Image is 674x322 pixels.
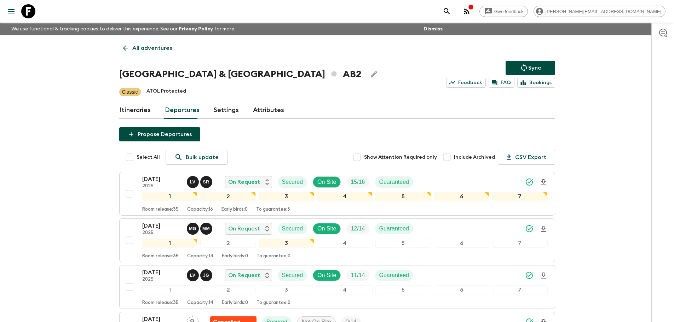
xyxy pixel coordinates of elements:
[187,300,213,306] p: Capacity: 14
[525,271,534,280] svg: Synced Successfully
[187,253,213,259] p: Capacity: 14
[313,176,341,188] div: On Site
[256,207,290,212] p: To guarantee: 3
[187,178,214,184] span: Lucas Valentim, Sol Rodriguez
[346,270,369,281] div: Trip Fill
[259,192,314,201] div: 3
[351,178,365,186] p: 15 / 16
[446,78,486,88] a: Feedback
[525,224,534,233] svg: Synced Successfully
[165,102,200,119] a: Departures
[317,239,373,248] div: 4
[119,67,361,81] h1: [GEOGRAPHIC_DATA] & [GEOGRAPHIC_DATA] AB2
[313,270,341,281] div: On Site
[542,9,665,14] span: [PERSON_NAME][EMAIL_ADDRESS][DOMAIN_NAME]
[203,179,209,185] p: S R
[119,265,555,309] button: [DATE]2025Lucas Valentim, Jessica GiachelloOn RequestSecuredOn SiteTrip FillGuaranteed1234567Room...
[253,102,284,119] a: Attributes
[200,239,256,248] div: 2
[214,102,239,119] a: Settings
[434,285,489,294] div: 6
[317,271,336,280] p: On Site
[228,271,260,280] p: On Request
[317,224,336,233] p: On Site
[434,192,489,201] div: 6
[8,23,238,35] p: We use functional & tracking cookies to deliver this experience. See our for more.
[142,239,198,248] div: 1
[228,224,260,233] p: On Request
[187,223,214,235] button: MGMM
[317,285,373,294] div: 4
[202,226,210,232] p: M M
[119,102,151,119] a: Itineraries
[534,6,666,17] div: [PERSON_NAME][EMAIL_ADDRESS][DOMAIN_NAME]
[222,300,248,306] p: Early birds: 0
[142,285,198,294] div: 1
[379,224,409,233] p: Guaranteed
[379,178,409,186] p: Guaranteed
[186,153,219,162] p: Bulk update
[142,222,181,230] p: [DATE]
[440,4,454,18] button: search adventures
[146,88,186,96] p: ATOL Protected
[479,6,528,17] a: Give feedback
[221,207,248,212] p: Early birds: 0
[119,172,555,216] button: [DATE]2025Lucas Valentim, Sol RodriguezOn RequestSecuredOn SiteTrip FillGuaranteed1234567Room rel...
[313,223,341,234] div: On Site
[222,253,248,259] p: Early birds: 0
[375,192,431,201] div: 5
[539,271,548,280] svg: Download Onboarding
[132,44,172,52] p: All adventures
[142,192,198,201] div: 1
[278,270,307,281] div: Secured
[317,192,373,201] div: 4
[282,271,303,280] p: Secured
[142,207,179,212] p: Room release: 35
[187,269,214,281] button: LVJG
[489,78,514,88] a: FAQ
[200,285,256,294] div: 2
[166,150,227,165] a: Bulk update
[375,285,431,294] div: 5
[422,24,444,34] button: Dismiss
[282,224,303,233] p: Secured
[4,4,18,18] button: menu
[282,178,303,186] p: Secured
[539,225,548,233] svg: Download Onboarding
[187,176,214,188] button: LVSR
[525,178,534,186] svg: Synced Successfully
[189,226,196,232] p: M G
[142,175,181,183] p: [DATE]
[278,223,307,234] div: Secured
[142,183,181,189] p: 2025
[203,273,209,278] p: J G
[187,271,214,277] span: Lucas Valentim, Jessica Giachello
[228,178,260,186] p: On Request
[187,225,214,230] span: Marcella Granatiere, Matias Molina
[259,285,314,294] div: 3
[142,253,179,259] p: Room release: 35
[142,300,179,306] p: Room release: 35
[179,27,213,31] a: Privacy Policy
[367,67,381,81] button: Edit Adventure Title
[278,176,307,188] div: Secured
[506,61,555,75] button: Sync adventure departures to the booking engine
[257,300,290,306] p: To guarantee: 0
[317,178,336,186] p: On Site
[364,154,437,161] span: Show Attention Required only
[187,207,213,212] p: Capacity: 16
[539,178,548,187] svg: Download Onboarding
[492,239,548,248] div: 7
[137,154,160,161] span: Select All
[351,271,365,280] p: 11 / 14
[119,218,555,262] button: [DATE]2025Marcella Granatiere, Matias MolinaOn RequestSecuredOn SiteTrip FillGuaranteed1234567Roo...
[492,285,548,294] div: 7
[142,268,181,277] p: [DATE]
[379,271,409,280] p: Guaranteed
[517,78,555,88] a: Bookings
[375,239,431,248] div: 5
[346,176,369,188] div: Trip Fill
[119,41,176,55] a: All adventures
[200,192,256,201] div: 2
[434,239,489,248] div: 6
